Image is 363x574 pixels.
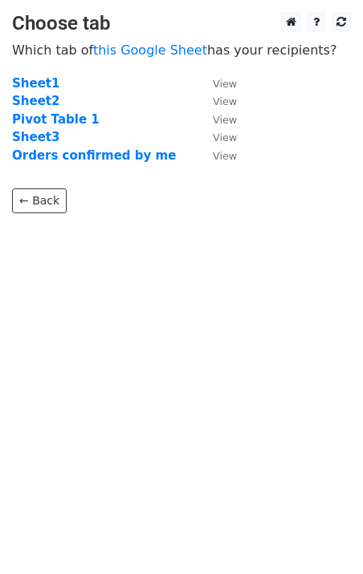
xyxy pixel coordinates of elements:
[93,42,207,58] a: this Google Sheet
[213,95,237,107] small: View
[12,112,100,127] a: Pivot Table 1
[197,112,237,127] a: View
[12,12,351,35] h3: Choose tab
[12,94,59,108] a: Sheet2
[12,42,351,59] p: Which tab of has your recipients?
[213,150,237,162] small: View
[12,148,176,163] a: Orders confirmed by me
[12,130,59,144] a: Sheet3
[12,76,59,91] a: Sheet1
[213,131,237,143] small: View
[12,188,67,213] a: ← Back
[213,78,237,90] small: View
[197,130,237,144] a: View
[197,94,237,108] a: View
[197,148,237,163] a: View
[197,76,237,91] a: View
[213,114,237,126] small: View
